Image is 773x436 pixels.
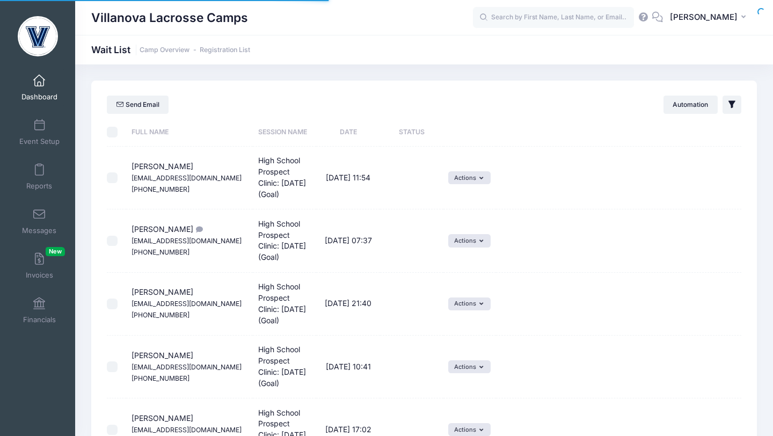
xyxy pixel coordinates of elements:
small: [EMAIL_ADDRESS][DOMAIN_NAME] [132,237,242,245]
span: Messages [22,226,56,235]
td: High School Prospect Clinic: [DATE] (Goal) [253,272,316,335]
h1: Villanova Lacrosse Camps [91,5,248,30]
i: Hello, I am a goalie on the Tottenville HS varsity team and Staten Island, New York. I would love... [193,226,202,233]
a: Registration List [200,46,250,54]
a: Messages [14,202,65,240]
td: [DATE] 10:41 [316,335,380,398]
small: [PHONE_NUMBER] [132,248,189,256]
td: [DATE] 07:37 [316,209,380,272]
span: [PERSON_NAME] [132,224,242,256]
button: Actions [448,171,491,184]
td: [DATE] 11:54 [316,147,380,209]
span: [PERSON_NAME] [670,11,738,23]
a: Reports [14,158,65,195]
span: Invoices [26,271,53,280]
small: [PHONE_NUMBER] [132,374,189,382]
a: Camp Overview [140,46,189,54]
small: [EMAIL_ADDRESS][DOMAIN_NAME] [132,426,242,434]
span: Financials [23,315,56,324]
small: [EMAIL_ADDRESS][DOMAIN_NAME] [132,174,242,182]
button: Automation [663,96,718,114]
span: Event Setup [19,137,60,146]
a: InvoicesNew [14,247,65,285]
span: Dashboard [21,92,57,101]
td: High School Prospect Clinic: [DATE] (Goal) [253,209,316,272]
button: Actions [448,234,491,247]
button: [PERSON_NAME] [663,5,757,30]
small: [PHONE_NUMBER] [132,311,189,319]
span: New [46,247,65,256]
small: [EMAIL_ADDRESS][DOMAIN_NAME] [132,300,242,308]
button: Actions [448,297,491,310]
td: High School Prospect Clinic: [DATE] (Goal) [253,335,316,398]
small: [PHONE_NUMBER] [132,185,189,193]
button: Actions [448,360,491,373]
span: [PERSON_NAME] [132,287,242,319]
span: [PERSON_NAME] [132,162,242,193]
span: Reports [26,181,52,191]
button: Actions [448,423,491,436]
a: Send email to selected camps [107,96,169,114]
td: High School Prospect Clinic: [DATE] (Goal) [253,147,316,209]
td: [DATE] 21:40 [316,272,380,335]
a: Dashboard [14,69,65,106]
a: Event Setup [14,113,65,151]
th: Status [380,118,443,147]
small: [EMAIL_ADDRESS][DOMAIN_NAME] [132,363,242,371]
span: [PERSON_NAME] [132,351,242,382]
a: Financials [14,292,65,329]
img: Villanova Lacrosse Camps [18,16,58,56]
input: Search by First Name, Last Name, or Email... [473,7,634,28]
h1: Wait List [91,44,250,55]
th: Full Name [126,118,253,147]
th: Session Name [253,118,316,147]
th: Date [316,118,380,147]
